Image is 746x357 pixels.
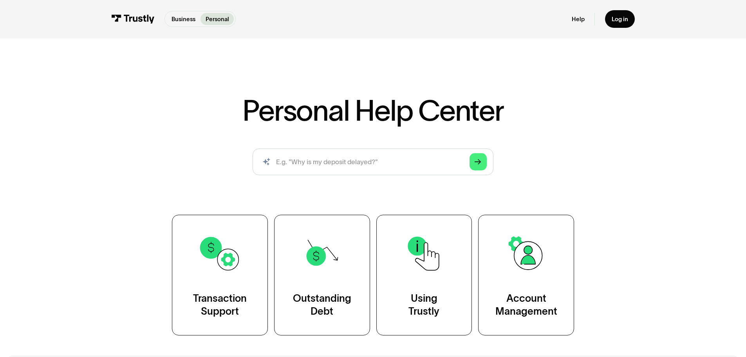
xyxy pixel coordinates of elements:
a: Business [166,13,200,25]
div: Account Management [495,292,557,319]
p: Personal [206,15,229,24]
div: Outstanding Debt [293,292,351,319]
a: OutstandingDebt [274,215,370,335]
a: Help [572,15,585,23]
a: TransactionSupport [172,215,268,335]
a: UsingTrustly [376,215,472,335]
input: search [253,149,493,175]
a: Personal [200,13,234,25]
p: Business [172,15,195,24]
div: Log in [612,15,628,23]
div: Using Trustly [408,292,439,319]
form: Search [253,149,493,175]
h1: Personal Help Center [242,96,503,125]
div: Transaction Support [193,292,247,319]
a: AccountManagement [478,215,574,335]
img: Trustly Logo [111,14,154,24]
a: Log in [605,10,635,28]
